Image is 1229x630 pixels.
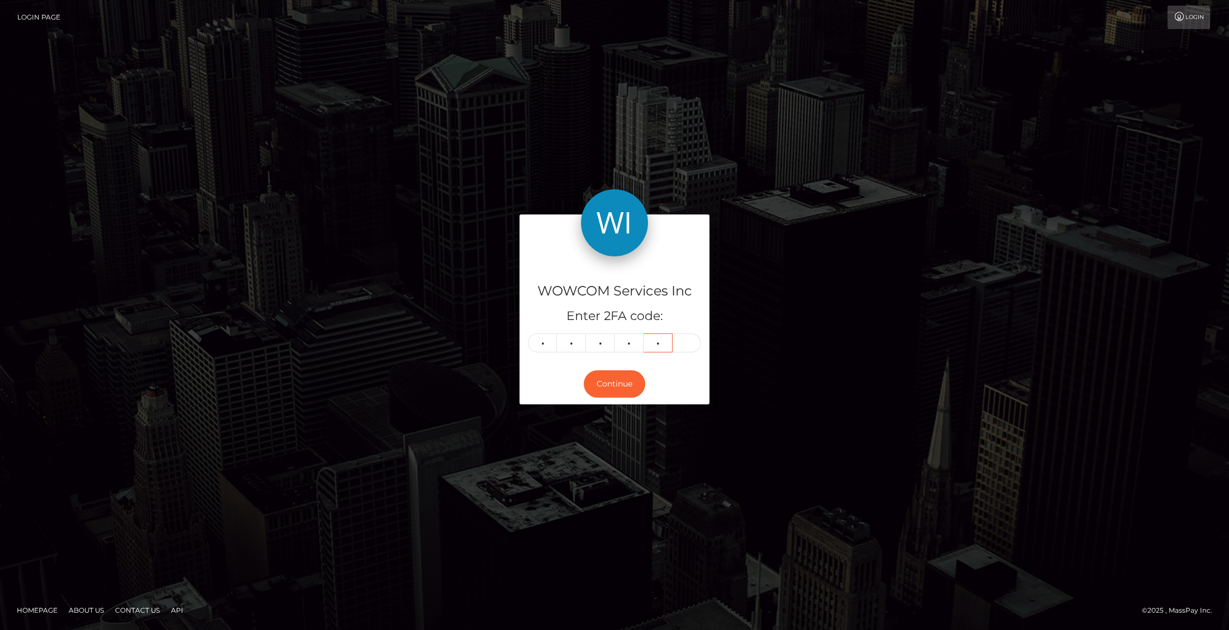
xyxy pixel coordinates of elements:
a: Contact Us [111,602,164,619]
a: API [166,602,188,619]
button: Continue [584,370,645,398]
a: Login Page [17,6,60,29]
a: About Us [64,602,108,619]
a: Homepage [12,602,62,619]
div: © 2025 , MassPay Inc. [1142,604,1221,617]
img: WOWCOM Services Inc [581,189,648,256]
a: Login [1168,6,1210,29]
h5: Enter 2FA code: [528,308,701,325]
h4: WOWCOM Services Inc [528,281,701,301]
